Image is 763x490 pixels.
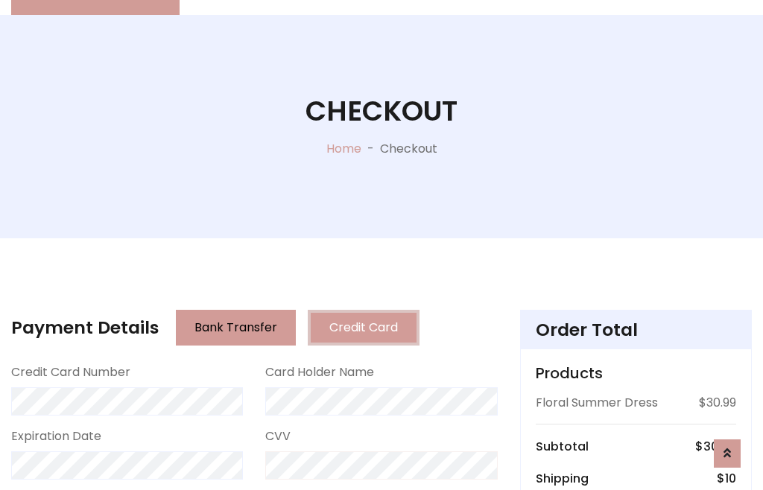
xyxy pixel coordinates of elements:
[536,471,589,486] h6: Shipping
[176,310,296,346] button: Bank Transfer
[717,471,736,486] h6: $
[326,140,361,157] a: Home
[380,140,437,158] p: Checkout
[11,363,130,381] label: Credit Card Number
[11,427,101,445] label: Expiration Date
[11,317,159,338] h4: Payment Details
[703,438,736,455] span: 30.99
[305,95,458,128] h1: Checkout
[695,439,736,454] h6: $
[361,140,380,158] p: -
[536,439,589,454] h6: Subtotal
[725,470,736,487] span: 10
[265,363,374,381] label: Card Holder Name
[536,364,736,382] h5: Products
[536,394,658,412] p: Floral Summer Dress
[308,310,420,346] button: Credit Card
[699,394,736,412] p: $30.99
[536,319,736,340] h4: Order Total
[265,427,291,445] label: CVV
